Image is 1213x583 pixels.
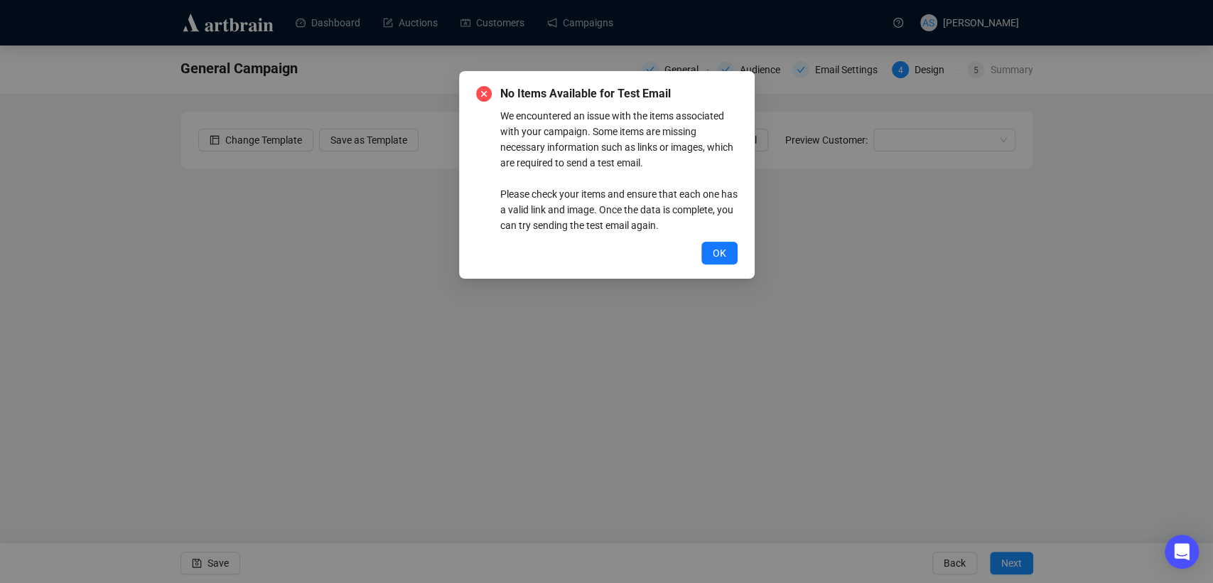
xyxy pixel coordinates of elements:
[500,85,738,102] span: No Items Available for Test Email
[476,86,492,102] span: close-circle
[1165,535,1199,569] div: Open Intercom Messenger
[701,242,738,264] button: OK
[500,108,738,233] div: We encountered an issue with the items associated with your campaign. Some items are missing nece...
[713,245,726,261] span: OK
